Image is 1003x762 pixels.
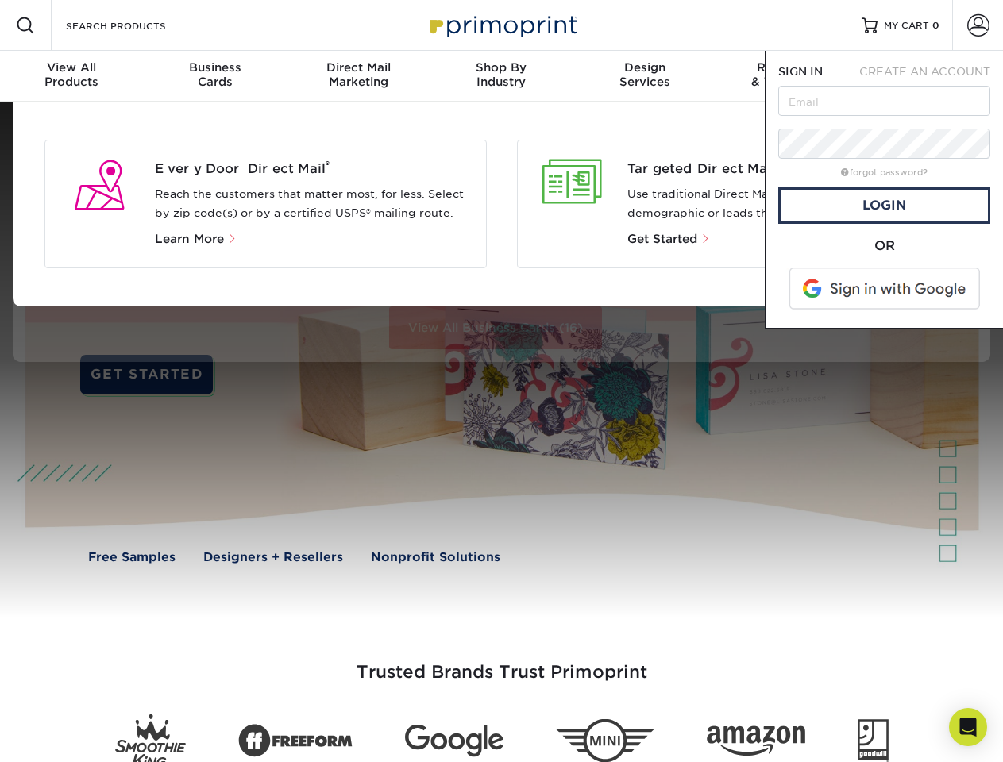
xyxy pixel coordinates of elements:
div: Industry [430,60,573,89]
a: DesignServices [573,51,716,102]
div: Marketing [287,60,430,89]
span: MY CART [884,19,929,33]
a: Shop ByIndustry [430,51,573,102]
iframe: Google Customer Reviews [4,714,135,756]
a: Login [778,187,990,224]
h3: Trusted Brands Trust Primoprint [37,624,966,702]
span: CREATE AN ACCOUNT [859,65,990,78]
input: SEARCH PRODUCTS..... [64,16,219,35]
span: Shop By [430,60,573,75]
img: Primoprint [422,8,581,42]
img: Goodwill [858,719,889,762]
img: Google [405,725,503,757]
a: BusinessCards [143,51,286,102]
input: Email [778,86,990,116]
a: Direct MailMarketing [287,51,430,102]
div: OR [778,237,990,256]
div: Open Intercom Messenger [949,708,987,746]
span: SIGN IN [778,65,823,78]
a: Resources& Templates [716,51,859,102]
span: Business [143,60,286,75]
a: forgot password? [841,167,928,178]
span: Direct Mail [287,60,430,75]
div: & Templates [716,60,859,89]
img: Amazon [707,726,805,756]
span: Resources [716,60,859,75]
span: Design [573,60,716,75]
div: Cards [143,60,286,89]
span: 0 [932,20,939,31]
div: Services [573,60,716,89]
